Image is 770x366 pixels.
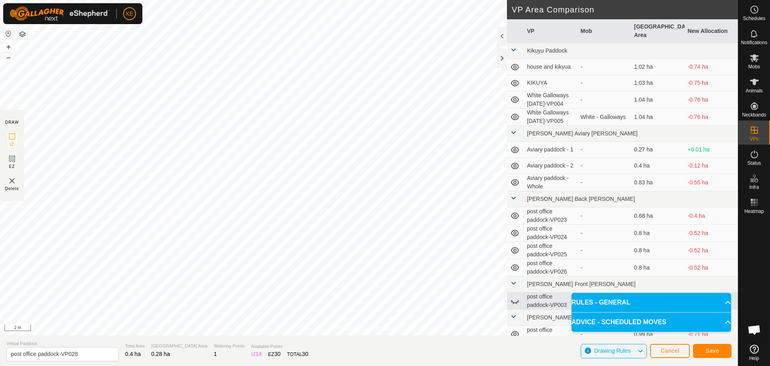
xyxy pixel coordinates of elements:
span: 30 [302,351,308,357]
span: 1 [214,351,217,357]
th: New Allocation [685,19,738,43]
img: Gallagher Logo [10,6,110,21]
div: - [581,264,628,272]
td: -0.12 ha [685,158,738,174]
td: post office paddock-VP012 [524,326,577,343]
td: KIKUYA [524,75,577,91]
td: White Galloways [DATE]-VP005 [524,108,577,126]
div: - [581,212,628,220]
td: post office paddock-VP025 [524,242,577,259]
span: Kikuyu Paddock [527,47,567,54]
td: post office paddock-VP026 [524,259,577,276]
td: -0.52 ha [685,242,738,259]
th: Mob [577,19,631,43]
a: Help [738,341,770,364]
td: +0.01 ha [685,142,738,158]
td: 1.04 ha [631,91,685,108]
td: -0.76 ha [685,91,738,108]
td: post office paddock-VP003 [524,292,577,310]
td: Aviary paddock - 1 [524,142,577,158]
p-accordion-header: ADVICE - SCHEDULED MOVES [571,313,731,332]
p-accordion-header: RULES - GENERAL [571,293,731,312]
td: 0.83 ha [631,174,685,191]
span: VPs [750,137,758,141]
button: – [4,53,13,62]
td: -0.71 ha [685,326,738,343]
div: Open chat [742,318,766,342]
td: -0.76 ha [685,108,738,126]
div: - [581,229,628,237]
span: Infra [749,185,759,190]
th: VP [524,19,577,43]
td: -0.55 ha [685,174,738,191]
div: EZ [268,350,281,358]
span: Animals [746,88,763,93]
td: White Galloways [DATE]-VP004 [524,91,577,108]
span: IZ [10,141,14,147]
td: 0.4 ha [631,158,685,174]
td: -0.75 ha [685,75,738,91]
span: Schedules [743,16,765,21]
span: Heatmap [744,209,764,214]
span: Help [749,356,759,361]
span: Drawing Rules [594,348,630,354]
span: [GEOGRAPHIC_DATA] Area [151,343,207,350]
span: Watering Points [214,343,245,350]
td: house and kikyua [524,59,577,75]
div: - [581,145,628,154]
span: KE [126,10,134,18]
td: Aviary paddock - Whole [524,174,577,191]
span: Delete [5,186,19,192]
button: Map Layers [18,29,27,39]
div: - [581,79,628,87]
div: - [581,63,628,71]
td: Aviary paddock - 2 [524,158,577,174]
span: EZ [9,164,15,170]
span: Available Points [251,343,308,350]
td: 1.02 ha [631,59,685,75]
span: [PERSON_NAME] Back [PERSON_NAME] [527,196,635,202]
span: Cancel [661,348,679,354]
span: [PERSON_NAME] Front [PERSON_NAME] [527,281,636,287]
a: Privacy Policy [337,325,367,332]
div: White - Galloways [581,113,628,121]
span: 30 [274,351,281,357]
span: [PERSON_NAME] Aviary [PERSON_NAME] [527,130,638,137]
button: Reset Map [4,29,13,39]
div: IZ [251,350,261,358]
span: Neckbands [742,112,766,117]
td: -0.74 ha [685,59,738,75]
span: [PERSON_NAME] Main [PERSON_NAME] [527,314,634,321]
span: Status [747,161,761,166]
span: 14 [255,351,262,357]
button: Cancel [650,344,690,358]
td: 0.8 ha [631,242,685,259]
td: 0.99 ha [631,326,685,343]
td: 1.03 ha [631,75,685,91]
button: + [4,42,13,52]
span: RULES - GENERAL [571,298,630,307]
div: TOTAL [287,350,308,358]
h2: VP Area Comparison [512,5,738,14]
span: Mobs [748,64,760,69]
div: DRAW [5,119,19,125]
span: Save [705,348,719,354]
span: ADVICE - SCHEDULED MOVES [571,317,666,327]
td: 0.27 ha [631,142,685,158]
span: 0.4 ha [125,351,141,357]
td: 0.68 ha [631,207,685,225]
td: 1.04 ha [631,108,685,126]
td: -0.52 ha [685,259,738,276]
span: Total Area [125,343,145,350]
th: [GEOGRAPHIC_DATA] Area [631,19,685,43]
td: -0.52 ha [685,225,738,242]
td: -0.4 ha [685,207,738,225]
img: VP [7,176,17,186]
div: - [581,330,628,339]
span: 0.28 ha [151,351,170,357]
a: Contact Us [377,325,401,332]
span: Notifications [741,40,767,45]
td: 0.8 ha [631,259,685,276]
span: Virtual Paddock [6,340,119,347]
div: - [581,162,628,170]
